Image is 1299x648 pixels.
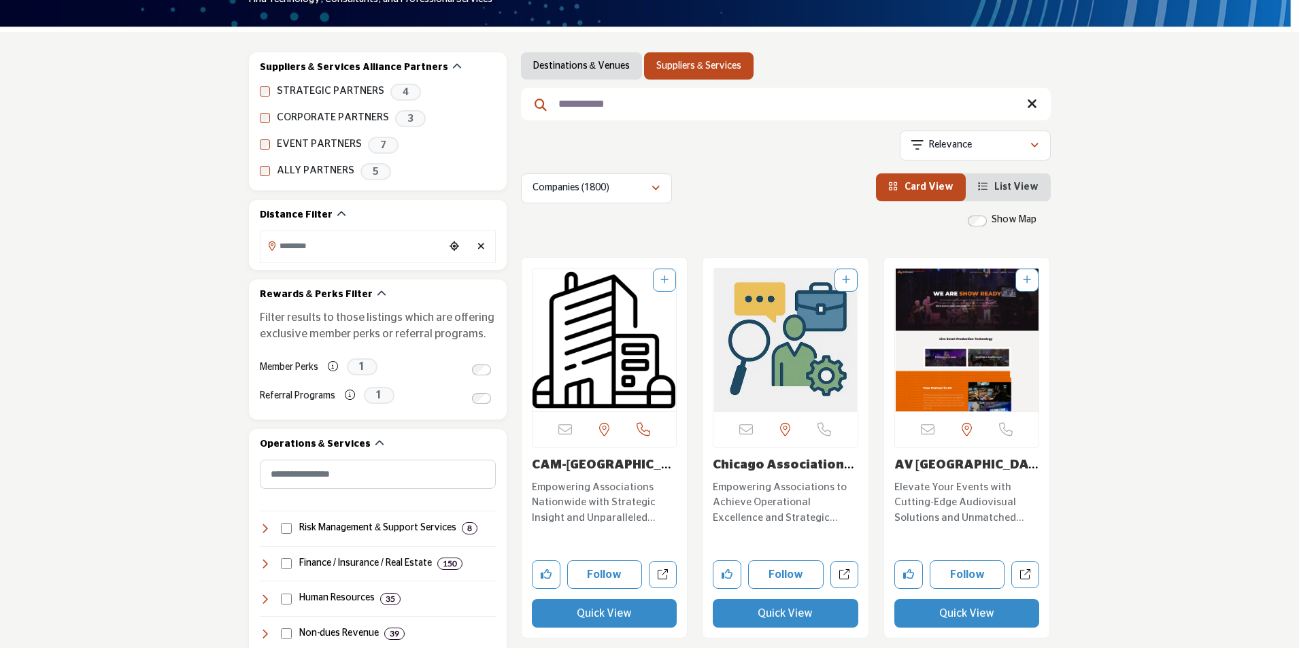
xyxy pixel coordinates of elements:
[894,480,1040,526] p: Elevate Your Events with Cutting-Edge Audiovisual Solutions and Unmatched Expertise As a trusted ...
[842,275,850,285] a: Add To List
[713,459,854,486] a: Chicago Association ...
[929,139,972,152] p: Relevance
[713,599,858,628] button: Quick View
[532,458,677,473] h3: CAM-Chicago Association Management
[748,560,824,589] button: Follow
[281,523,292,534] input: Select Risk Management & Support Services checkbox
[894,458,1040,473] h3: AV Chicago
[521,88,1051,120] input: Search Keyword
[533,182,609,195] p: Companies (1800)
[299,557,432,570] h4: Finance / Insurance / Real Estate: Financial management, accounting, insurance, banking, payroll,...
[299,522,456,535] h4: Risk Management & Support Services: Services for cancellation insurance and transportation soluti...
[1011,561,1039,589] a: Open av-chicago in new tab
[260,309,496,342] p: Filter results to those listings which are offering exclusive member perks or referral programs.
[900,131,1051,160] button: Relevance
[260,113,270,123] input: CORPORATE PARTNERS checkbox
[390,84,421,101] span: 4
[713,269,858,411] img: Chicago Association Management (CAM)
[994,182,1039,192] span: List View
[390,629,399,638] b: 39
[888,182,954,192] a: View Card
[567,560,643,589] button: Follow
[384,628,405,640] div: 39 Results For Non-dues Revenue
[368,137,399,154] span: 7
[260,86,270,97] input: STRATEGIC PARTNERS checkbox
[260,209,333,222] h2: Distance Filter
[894,477,1040,526] a: Elevate Your Events with Cutting-Edge Audiovisual Solutions and Unmatched Expertise As a trusted ...
[713,477,858,526] a: Empowering Associations to Achieve Operational Excellence and Strategic Growth Across [GEOGRAPHIC...
[260,460,496,489] input: Search Category
[966,173,1051,201] li: List View
[905,182,954,192] span: Card View
[713,269,858,411] a: Open Listing in new tab
[876,173,966,201] li: Card View
[395,110,426,127] span: 3
[277,163,354,179] label: ALLY PARTNERS
[521,173,672,203] button: Companies (1800)
[713,560,741,589] button: Like company
[260,356,318,379] label: Member Perks
[1023,275,1031,285] a: Add To List
[277,110,389,126] label: CORPORATE PARTNERS
[443,559,457,568] b: 150
[532,459,671,486] a: CAM-[GEOGRAPHIC_DATA] Associat...
[260,61,448,75] h2: Suppliers & Services Alliance Partners
[360,163,391,180] span: 5
[992,213,1036,227] label: Show Map
[467,524,472,533] b: 8
[472,364,491,375] input: Switch to Member Perks
[260,288,373,302] h2: Rewards & Perks Filter
[281,628,292,639] input: Select Non-dues Revenue checkbox
[386,594,395,604] b: 35
[656,59,741,73] a: Suppliers & Services
[894,599,1040,628] button: Quick View
[444,233,465,262] div: Choose your current location
[281,594,292,604] input: Select Human Resources checkbox
[830,561,858,589] a: Open chicago-association-management-cam in new tab
[471,233,492,262] div: Clear search location
[894,459,1039,486] a: AV [GEOGRAPHIC_DATA]
[978,182,1039,192] a: View List
[260,166,270,176] input: ALLY PARTNERS checkbox
[260,233,444,259] input: Search Location
[260,384,335,408] label: Referral Programs
[713,458,858,473] h3: Chicago Association Management (CAM)
[532,480,677,526] p: Empowering Associations Nationwide with Strategic Insight and Unparalleled Support. For over thre...
[472,393,491,404] input: Switch to Referral Programs
[895,269,1039,411] img: AV Chicago
[281,558,292,569] input: Select Finance / Insurance / Real Estate checkbox
[649,561,677,589] a: Open camchicago-association-management in new tab
[277,137,362,152] label: EVENT PARTNERS
[260,139,270,150] input: EVENT PARTNERS checkbox
[299,592,375,605] h4: Human Resources: Services and solutions for employee management, benefits, recruiting, compliance...
[437,558,462,570] div: 150 Results For Finance / Insurance / Real Estate
[380,593,401,605] div: 35 Results For Human Resources
[260,438,371,451] h2: Operations & Services
[894,560,923,589] button: Like company
[930,560,1005,589] button: Follow
[532,599,677,628] button: Quick View
[532,560,560,589] button: Like company
[532,477,677,526] a: Empowering Associations Nationwide with Strategic Insight and Unparalleled Support. For over thre...
[299,627,379,641] h4: Non-dues Revenue: Programs like affinity partnerships, sponsorships, and other revenue-generating...
[660,275,669,285] a: Add To List
[347,358,377,375] span: 1
[895,269,1039,411] a: Open Listing in new tab
[533,269,677,411] img: CAM-Chicago Association Management
[713,480,858,526] p: Empowering Associations to Achieve Operational Excellence and Strategic Growth Across [GEOGRAPHIC...
[364,387,394,404] span: 1
[277,84,384,99] label: STRATEGIC PARTNERS
[462,522,477,534] div: 8 Results For Risk Management & Support Services
[533,59,630,73] a: Destinations & Venues
[533,269,677,411] a: Open Listing in new tab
